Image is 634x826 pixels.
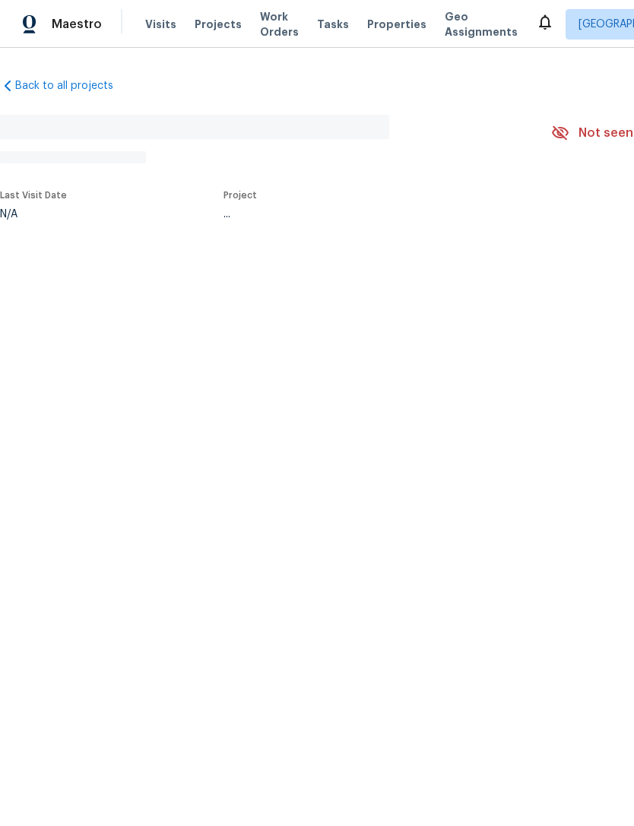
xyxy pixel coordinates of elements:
[145,17,176,32] span: Visits
[445,9,518,40] span: Geo Assignments
[260,9,299,40] span: Work Orders
[367,17,426,32] span: Properties
[195,17,242,32] span: Projects
[317,19,349,30] span: Tasks
[223,209,515,220] div: ...
[52,17,102,32] span: Maestro
[223,191,257,200] span: Project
